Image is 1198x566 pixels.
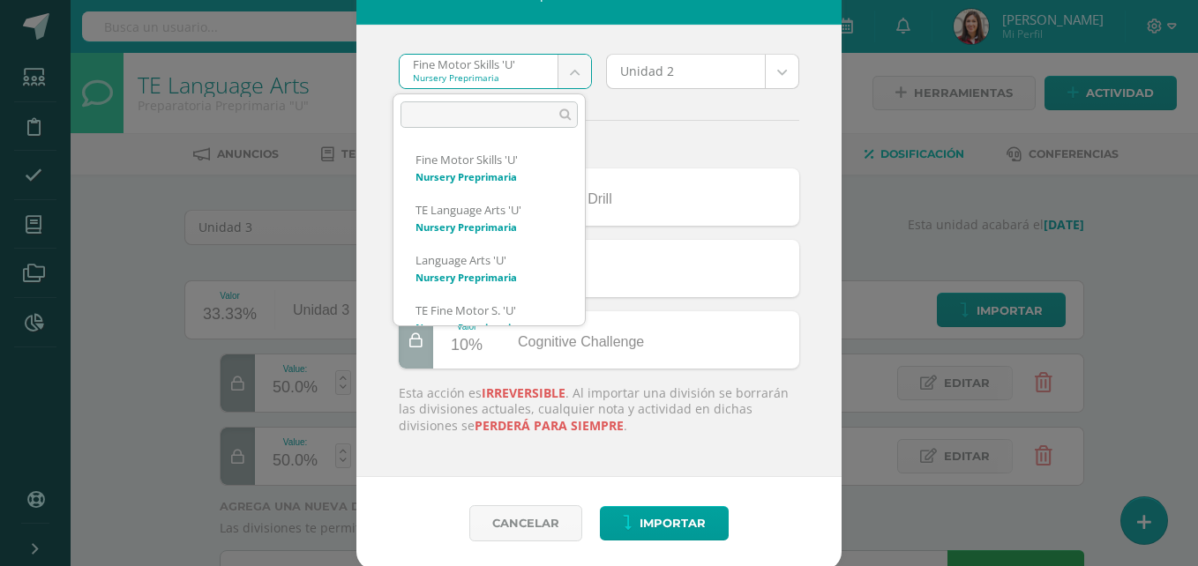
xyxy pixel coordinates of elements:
[416,172,563,182] div: Nursery Preprimaria
[416,253,563,268] div: Language Arts 'U'
[416,303,563,318] div: TE Fine Motor S. 'U'
[416,323,563,332] div: Nursery Preprimaria
[416,203,563,218] div: TE Language Arts 'U'
[416,272,563,282] div: Nursery Preprimaria
[416,222,563,232] div: Nursery Preprimaria
[416,153,563,168] div: Fine Motor Skills 'U'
